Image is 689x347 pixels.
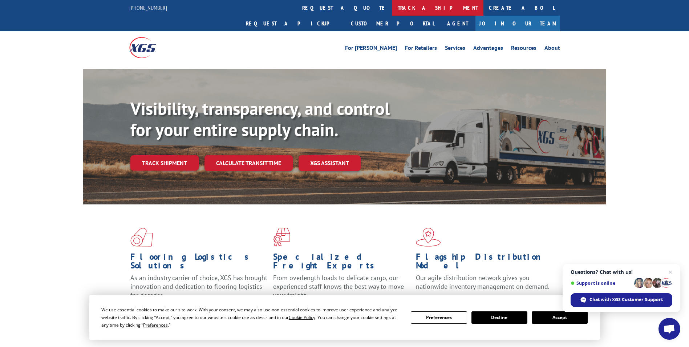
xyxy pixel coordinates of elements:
[589,296,663,303] span: Chat with XGS Customer Support
[544,45,560,53] a: About
[440,16,475,31] a: Agent
[416,252,553,274] h1: Flagship Distribution Model
[89,295,600,340] div: Cookie Consent Prompt
[666,268,675,276] span: Close chat
[130,274,267,299] span: As an industry carrier of choice, XGS has brought innovation and dedication to flooring logistics...
[416,274,550,291] span: Our agile distribution network gives you nationwide inventory management on demand.
[204,155,293,171] a: Calculate transit time
[129,4,167,11] a: [PHONE_NUMBER]
[532,311,588,324] button: Accept
[299,155,361,171] a: XGS ASSISTANT
[240,16,345,31] a: Request a pickup
[130,252,268,274] h1: Flooring Logistics Solutions
[273,228,290,247] img: xgs-icon-focused-on-flooring-red
[143,322,168,328] span: Preferences
[445,45,465,53] a: Services
[475,16,560,31] a: Join Our Team
[345,16,440,31] a: Customer Portal
[130,155,199,171] a: Track shipment
[130,97,390,141] b: Visibility, transparency, and control for your entire supply chain.
[273,252,410,274] h1: Specialized Freight Experts
[571,269,672,275] span: Questions? Chat with us!
[289,314,315,320] span: Cookie Policy
[658,318,680,340] div: Open chat
[473,45,503,53] a: Advantages
[273,274,410,306] p: From overlength loads to delicate cargo, our experienced staff knows the best way to move your fr...
[571,280,632,286] span: Support is online
[571,293,672,307] div: Chat with XGS Customer Support
[101,306,402,329] div: We use essential cookies to make our site work. With your consent, we may also use non-essential ...
[416,228,441,247] img: xgs-icon-flagship-distribution-model-red
[345,45,397,53] a: For [PERSON_NAME]
[405,45,437,53] a: For Retailers
[471,311,527,324] button: Decline
[411,311,467,324] button: Preferences
[511,45,536,53] a: Resources
[130,228,153,247] img: xgs-icon-total-supply-chain-intelligence-red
